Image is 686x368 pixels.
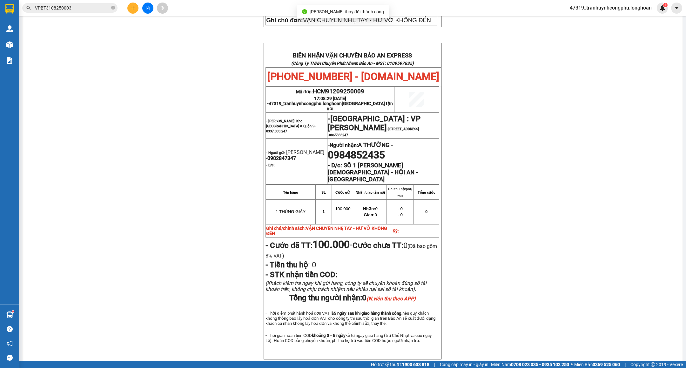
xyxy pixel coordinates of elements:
strong: (Công Ty TNHH Chuyển Phát Nhanh Bảo An - MST: 0109597835) [291,61,414,66]
strong: Cước chưa TT: [353,241,403,250]
span: [PHONE_NUMBER] - [DOMAIN_NAME] [267,70,439,83]
span: [PERSON_NAME] thay đổi thành công [310,9,384,14]
span: Cung cấp máy in - giấy in: [440,361,489,368]
strong: 1900 633 818 [402,362,429,367]
img: solution-icon [6,57,13,64]
img: warehouse-icon [6,41,13,48]
span: - Thời điểm phát hành hoá đơn VAT là nếu quý khách không thông báo lấy hoá đơn VAT cho công ty th... [266,311,435,326]
span: CÔNG TY TNHH CHUYỂN PHÁT NHANH BẢO AN [50,22,127,33]
strong: PHIẾU DÁN LÊN HÀNG [45,3,128,11]
strong: SỐ 1 [PERSON_NAME][DEMOGRAPHIC_DATA] - HỘI AN - [GEOGRAPHIC_DATA] [328,162,418,183]
strong: CSKH: [17,22,34,27]
button: file-add [142,3,153,14]
strong: Tên hàng [283,191,298,194]
strong: - Cước đã TT [266,241,311,250]
span: 17:08:29 [DATE] - [267,96,393,111]
strong: BIÊN NHẬN VẬN CHUYỂN BẢO AN EXPRESS [293,52,412,59]
span: Ngày in phiếu: 17:20 ngày [43,13,131,19]
strong: - D/c: [328,162,342,169]
button: aim [157,3,168,14]
span: 0 [310,260,316,269]
strong: - Người gửi: [266,151,285,155]
img: logo-vxr [5,4,14,14]
strong: khoảng 3 - 5 ngày [312,333,346,338]
span: - [390,142,393,148]
span: - [PERSON_NAME]: Kho [GEOGRAPHIC_DATA] & Quận 9- [266,119,316,133]
span: : [266,260,316,269]
button: caret-down [671,3,682,14]
span: 0865333247 [329,133,348,137]
span: 47319_tranhuynhcongphu.longhoan [565,4,657,12]
strong: 100.000 [313,238,350,251]
span: VẬN CHUYỂN NHẸ TAY - HƯ VỠ KHÔNG ĐỀN [266,17,431,23]
span: 47319_tranhuynhcongphu.longhoan [269,101,393,111]
span: 0984852435 [328,149,385,161]
strong: Tổng cước [418,191,435,194]
strong: 0369 525 060 [593,362,620,367]
span: aim [160,6,165,10]
span: 0902847347 [267,155,296,161]
span: notification [7,340,13,346]
strong: - D/c: [266,163,275,167]
span: 0337.333.247 [266,129,287,133]
span: 0 [364,212,377,217]
strong: Phí thu hộ/phụ thu [388,187,412,198]
span: (Khách kiểm tra ngay khi gửi hàng, công ty sẽ chuyển khoản đúng số tài khoản trên, không chịu trá... [266,280,427,292]
strong: Ký: [393,228,399,233]
span: 100.000 [335,206,350,211]
span: search [26,6,31,10]
span: file-add [145,6,150,10]
span: 0 [363,206,378,211]
span: HCM91209250009 [313,88,364,95]
span: Miền Bắc [574,361,620,368]
span: (Đã bao gồm 8% VAT) [266,243,437,259]
em: (N.viên thu theo APP) [367,296,416,302]
button: plus [127,3,138,14]
span: [GEOGRAPHIC_DATA] tận nơi [327,101,393,111]
img: warehouse-icon [6,311,13,318]
span: question-circle [7,326,13,332]
span: plus [131,6,135,10]
span: message [7,355,13,361]
span: check-circle [302,9,307,14]
span: VẬN CHUYỂN NHẸ TAY - HƯ VỠ KHÔNG ĐỀN [266,226,387,236]
span: [PHONE_NUMBER] [3,22,48,33]
span: | [625,361,626,368]
span: 0 [425,209,427,214]
strong: Nhận: [363,206,375,211]
span: caret-down [674,5,680,11]
sup: 1 [663,3,668,7]
strong: 0708 023 035 - 0935 103 250 [511,362,569,367]
strong: SL [321,191,326,194]
span: Người nhận: [330,142,390,148]
strong: Cước gửi [335,191,350,194]
span: - [328,114,330,123]
span: | [434,361,435,368]
span: - 0 [398,206,403,211]
span: 1 THÙNG GIẤY [276,209,306,214]
span: copyright [651,362,655,367]
span: Tổng thu người nhận: [289,293,416,302]
span: [PERSON_NAME] - [266,149,324,161]
span: Mã đơn: [296,89,364,94]
span: close-circle [111,6,115,10]
input: Tìm tên, số ĐT hoặc mã đơn [35,4,110,11]
span: - 0 [398,212,403,217]
span: close-circle [111,5,115,11]
span: 1 [322,209,325,214]
strong: Giao: [364,212,374,217]
strong: Ghi chú đơn: [266,17,303,23]
span: [GEOGRAPHIC_DATA] : VP [PERSON_NAME] [328,114,420,132]
img: icon-new-feature [660,5,665,11]
img: warehouse-icon [6,25,13,32]
sup: 1 [12,311,14,312]
span: Mã đơn: HCM91209250008 [3,38,98,47]
span: - [313,238,353,251]
span: Hỗ trợ kỹ thuật: [371,361,429,368]
strong: 5 ngày sau khi giao hàng thành công, [334,311,402,316]
strong: Nhận/giao tận nơi [356,191,385,194]
span: ⚪️ [571,363,573,366]
strong: - [328,142,390,149]
strong: - Tiền thu hộ [266,260,308,269]
span: - STK nhận tiền COD: [266,270,337,279]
